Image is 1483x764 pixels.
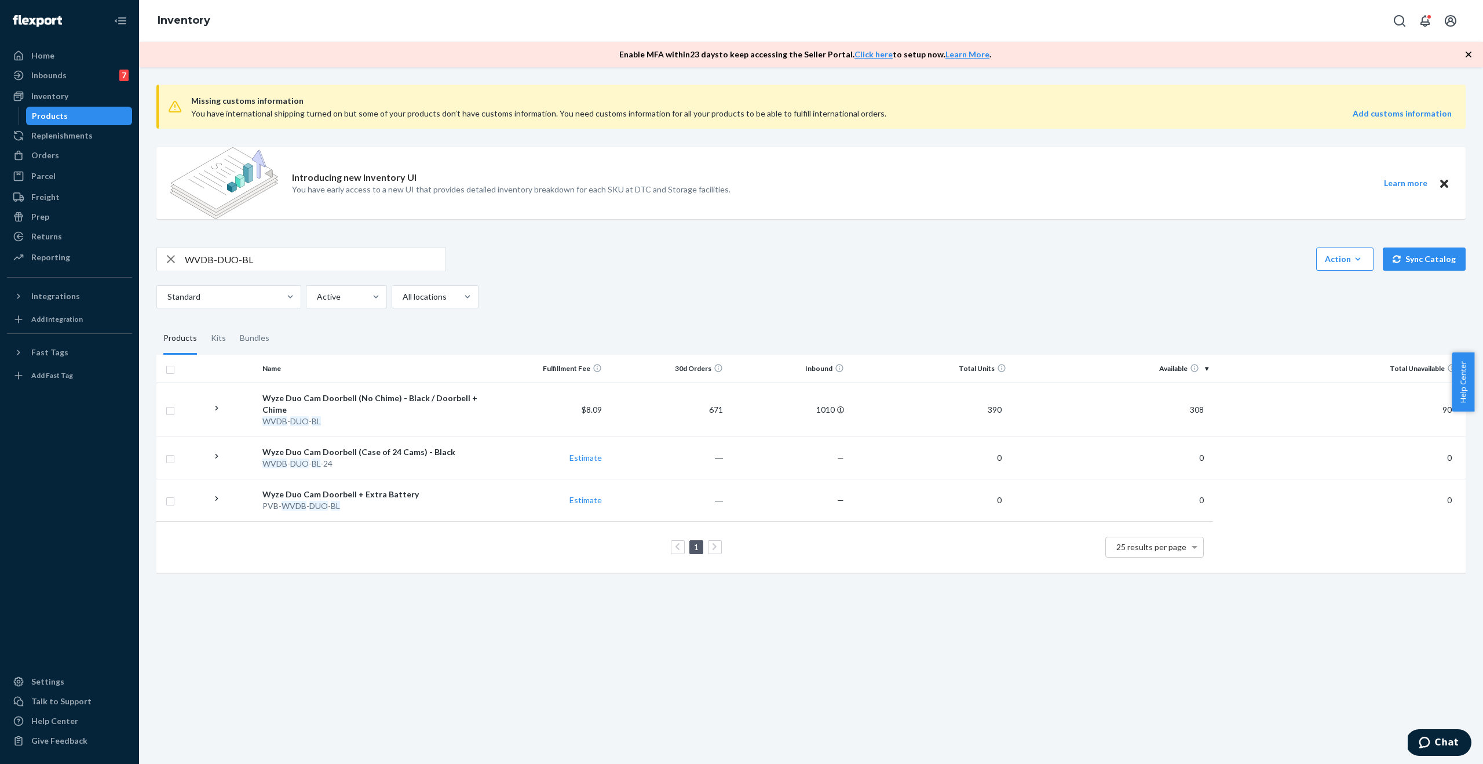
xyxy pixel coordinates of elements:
[1442,453,1456,463] span: 0
[728,355,849,383] th: Inbound
[619,49,991,60] p: Enable MFA within 23 days to keep accessing the Seller Portal. to setup now. .
[31,70,67,81] div: Inbounds
[7,310,132,329] a: Add Integration
[1438,405,1456,414] span: 90
[119,70,129,81] div: 7
[31,150,59,161] div: Orders
[240,322,269,355] div: Bundles
[7,167,132,185] a: Parcel
[1408,729,1471,758] iframe: Opens a widget where you can chat to one of our agents
[7,712,132,730] a: Help Center
[31,50,54,61] div: Home
[191,94,1452,108] span: Missing customs information
[262,416,481,427] div: - -
[7,227,132,246] a: Returns
[31,735,87,747] div: Give Feedback
[31,231,62,242] div: Returns
[31,370,73,380] div: Add Fast Tag
[569,453,602,463] a: Estimate
[7,732,132,750] button: Give Feedback
[211,322,226,355] div: Kits
[7,343,132,362] button: Fast Tags
[7,126,132,145] a: Replenishments
[485,355,606,383] th: Fulfillment Fee
[109,9,132,32] button: Close Navigation
[7,87,132,105] a: Inventory
[262,489,481,500] div: Wyze Duo Cam Doorbell + Extra Battery
[401,291,403,303] input: All locations
[1316,248,1374,271] button: Action
[31,715,78,727] div: Help Center
[31,130,93,141] div: Replenishments
[290,416,309,426] em: DUO
[1437,176,1452,191] button: Close
[262,416,287,426] em: WVDB
[607,479,728,521] td: ―
[7,672,132,691] a: Settings
[7,248,132,267] a: Reporting
[1195,495,1208,505] span: 0
[31,676,64,687] div: Settings
[31,347,68,358] div: Fast Tags
[582,405,602,414] span: $8.09
[31,90,68,102] div: Inventory
[945,49,989,59] a: Learn More
[1116,542,1186,552] span: 25 results per page
[1325,253,1365,265] div: Action
[1011,355,1213,383] th: Available
[163,322,197,355] div: Products
[258,355,485,383] th: Name
[607,436,728,479] td: ―
[166,291,167,303] input: Standard
[331,501,340,511] em: BL
[31,191,60,203] div: Freight
[7,46,132,65] a: Home
[31,290,80,302] div: Integrations
[292,184,730,195] p: You have early access to a new UI that provides detailed inventory breakdown for each SKU at DTC ...
[290,459,309,468] em: DUO
[262,500,481,512] div: PVB- - -
[7,692,132,711] button: Talk to Support
[32,110,68,122] div: Products
[31,252,70,263] div: Reporting
[31,696,92,707] div: Talk to Support
[1185,405,1208,414] span: 308
[170,147,278,219] img: new-reports-banner-icon.82668bd98b6a51aee86340f2a7b77ae3.png
[728,383,849,436] td: 1010
[1452,352,1474,412] button: Help Center
[1376,176,1434,191] button: Learn more
[1195,453,1208,463] span: 0
[1383,248,1466,271] button: Sync Catalog
[1353,108,1452,119] a: Add customs information
[282,501,306,511] em: WVDB
[262,459,287,468] em: WVDB
[569,495,602,505] a: Estimate
[185,248,445,271] input: Search inventory by name or sku
[7,208,132,226] a: Prep
[26,107,133,125] a: Products
[7,146,132,165] a: Orders
[1442,495,1456,505] span: 0
[837,453,844,463] span: —
[13,15,62,27] img: Flexport logo
[7,366,132,385] a: Add Fast Tag
[312,459,320,468] em: BL
[1439,9,1462,32] button: Open account menu
[316,291,317,303] input: Active
[1213,355,1466,383] th: Total Unavailable
[692,542,701,552] a: Page 1 is your current page
[607,355,728,383] th: 30d Orders
[607,383,728,436] td: 671
[983,405,1006,414] span: 390
[31,314,83,324] div: Add Integration
[854,49,893,59] a: Click here
[262,392,481,416] div: Wyze Duo Cam Doorbell (No Chime) - Black / Doorbell + Chime
[158,14,210,27] a: Inventory
[7,66,132,85] a: Inbounds7
[31,211,49,223] div: Prep
[292,171,417,184] p: Introducing new Inventory UI
[1353,108,1452,118] strong: Add customs information
[7,188,132,206] a: Freight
